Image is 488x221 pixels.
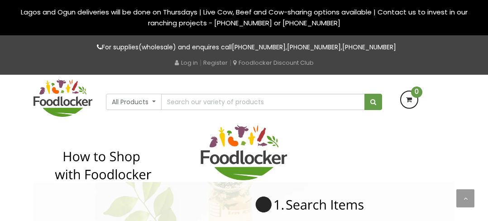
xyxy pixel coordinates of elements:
button: All Products [106,94,162,110]
a: [PHONE_NUMBER] [232,43,286,52]
span: Lagos and Ogun deliveries will be done on Thursdays | Live Cow, Beef and Cow-sharing options avai... [21,7,468,28]
p: For supplies(wholesale) and enquires call , , [33,42,455,53]
a: Log in [175,58,198,67]
a: Register [203,58,228,67]
a: [PHONE_NUMBER] [342,43,396,52]
img: FoodLocker [33,79,92,117]
a: [PHONE_NUMBER] [287,43,341,52]
span: 0 [411,86,422,98]
span: | [200,58,201,67]
input: Search our variety of products [161,94,365,110]
a: Foodlocker Discount Club [233,58,314,67]
span: | [230,58,231,67]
